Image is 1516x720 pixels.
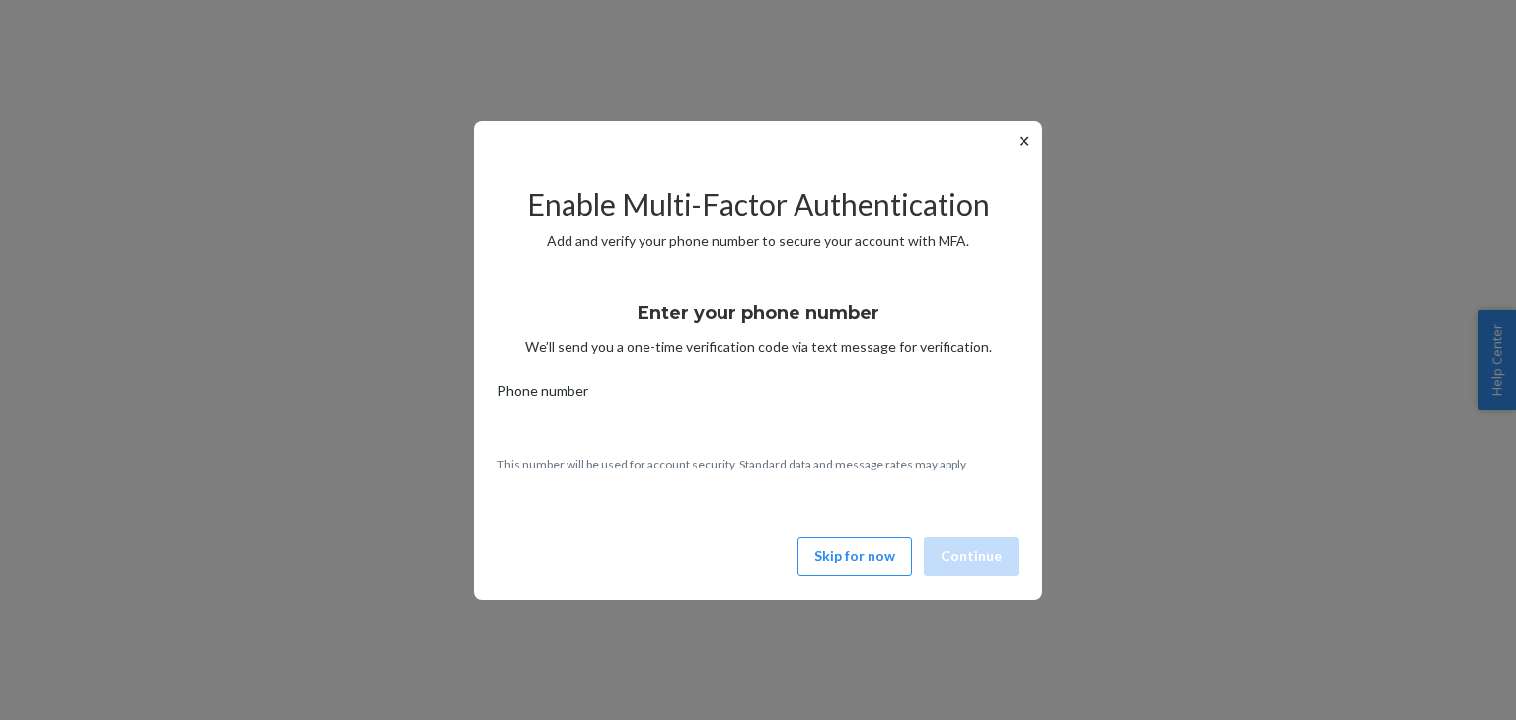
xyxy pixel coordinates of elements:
[1014,129,1034,153] button: ✕
[797,537,912,576] button: Skip for now
[497,456,1019,472] p: This number will be used for account security. Standard data and message rates may apply.
[497,231,1019,251] p: Add and verify your phone number to secure your account with MFA.
[497,188,1019,221] h2: Enable Multi-Factor Authentication
[497,284,1019,357] div: We’ll send you a one-time verification code via text message for verification.
[924,537,1019,576] button: Continue
[638,300,879,325] h3: Enter your phone number
[497,381,588,408] span: Phone number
